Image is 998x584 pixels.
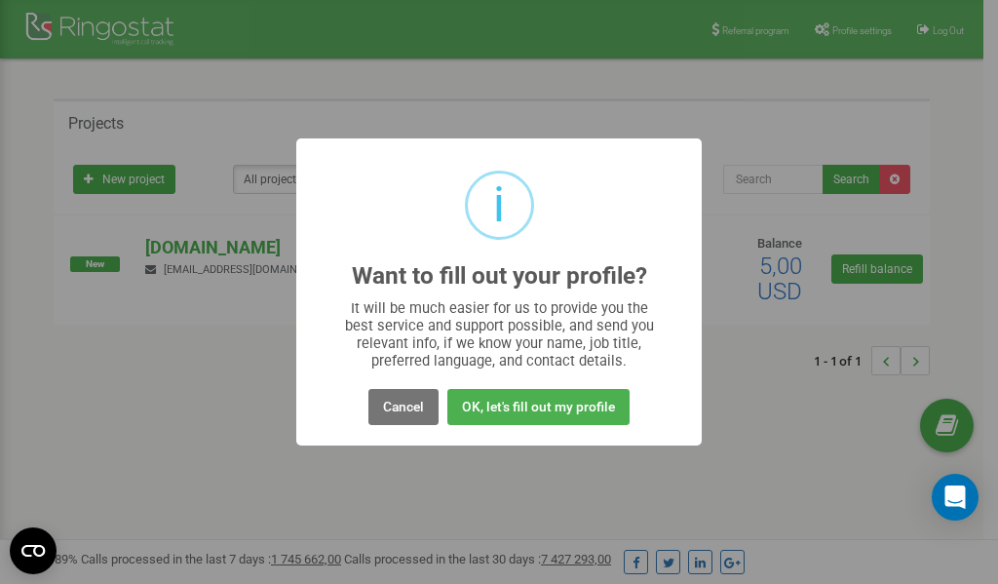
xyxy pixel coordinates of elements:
div: i [493,174,505,237]
button: Cancel [368,389,439,425]
h2: Want to fill out your profile? [352,263,647,290]
button: Open CMP widget [10,527,57,574]
div: Open Intercom Messenger [932,474,979,521]
div: It will be much easier for us to provide you the best service and support possible, and send you ... [335,299,664,370]
button: OK, let's fill out my profile [447,389,630,425]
